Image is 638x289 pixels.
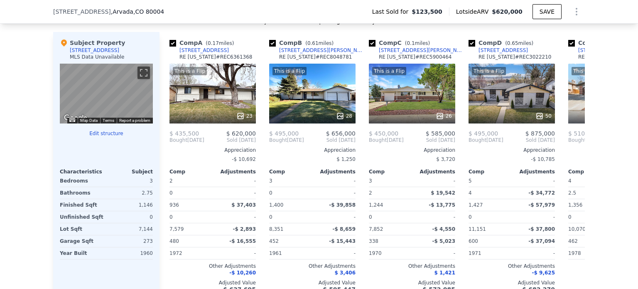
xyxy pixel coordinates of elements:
[532,4,562,19] button: SAVE
[214,211,256,223] div: -
[412,168,455,175] div: Adjustments
[578,47,628,54] div: [STREET_ADDRESS]
[169,247,211,259] div: 1972
[369,137,387,143] span: Bought
[70,54,125,60] div: MLS Data Unavailable
[469,137,503,143] div: [DATE]
[169,214,173,220] span: 0
[60,235,105,247] div: Garage Sqft
[478,54,552,60] div: RE [US_STATE] # REC3022210
[60,39,125,47] div: Subject Property
[469,178,472,184] span: 5
[469,39,537,47] div: Comp D
[202,40,237,46] span: ( miles)
[314,187,356,199] div: -
[336,112,352,120] div: 28
[269,130,299,137] span: $ 495,000
[269,214,272,220] span: 0
[302,40,337,46] span: ( miles)
[568,137,603,143] div: [DATE]
[169,263,256,269] div: Other Adjustments
[269,39,337,47] div: Comp B
[434,270,455,276] span: $ 1,421
[502,40,537,46] span: ( miles)
[169,130,199,137] span: $ 435,500
[503,137,555,143] span: Sold [DATE]
[469,202,483,208] span: 1,427
[535,112,552,120] div: 50
[137,67,150,79] button: Toggle fullscreen view
[414,175,455,187] div: -
[568,226,586,232] span: 10,070
[512,168,555,175] div: Adjustments
[62,113,89,124] a: Open this area in Google Maps (opens a new window)
[568,202,582,208] span: 1,356
[53,7,111,16] span: [STREET_ADDRESS]
[532,270,555,276] span: -$ 9,625
[108,235,153,247] div: 273
[226,130,256,137] span: $ 620,000
[269,202,283,208] span: 1,400
[369,263,455,269] div: Other Adjustments
[229,270,256,276] span: -$ 10,260
[568,187,610,199] div: 2.5
[208,40,219,46] span: 0.17
[60,64,153,124] div: Street View
[307,40,319,46] span: 0.61
[106,168,153,175] div: Subject
[272,67,307,75] div: This is a Flip
[469,130,498,137] span: $ 495,000
[279,54,352,60] div: RE [US_STATE] # REC8048781
[60,168,106,175] div: Characteristics
[426,130,455,137] span: $ 585,000
[314,211,356,223] div: -
[329,202,356,208] span: -$ 39,858
[269,137,287,143] span: Bought
[478,47,528,54] div: [STREET_ADDRESS]
[407,40,415,46] span: 0.1
[402,40,433,46] span: ( miles)
[269,226,283,232] span: 8,351
[469,168,512,175] div: Comp
[60,211,105,223] div: Unfinished Sqft
[528,190,555,196] span: -$ 34,772
[369,39,433,47] div: Comp C
[312,168,356,175] div: Adjustments
[369,202,383,208] span: 1,244
[379,54,452,60] div: RE [US_STATE] # REC5900464
[369,130,398,137] span: $ 450,000
[531,156,555,162] span: -$ 10,785
[214,175,256,187] div: -
[119,118,150,123] a: Report a problem
[213,168,256,175] div: Adjustments
[369,214,372,220] span: 0
[456,7,492,16] span: Lotside ARV
[108,199,153,211] div: 1,146
[414,211,455,223] div: -
[60,247,105,259] div: Year Built
[204,137,256,143] span: Sold [DATE]
[469,238,478,244] span: 600
[269,168,312,175] div: Comp
[80,118,98,124] button: Map Data
[568,137,586,143] span: Bought
[335,270,356,276] span: $ 3,406
[179,54,253,60] div: RE [US_STATE] # REC6361368
[214,187,256,199] div: -
[269,137,304,143] div: [DATE]
[60,187,105,199] div: Bathrooms
[568,214,572,220] span: 0
[513,211,555,223] div: -
[568,3,585,20] button: Show Options
[469,147,555,153] div: Appreciation
[169,39,237,47] div: Comp A
[62,113,89,124] img: Google
[412,7,442,16] span: $123,500
[469,263,555,269] div: Other Adjustments
[507,40,518,46] span: 0.65
[60,64,153,124] div: Map
[472,67,506,75] div: This is a Flip
[169,147,256,153] div: Appreciation
[169,137,187,143] span: Bought
[568,47,628,54] a: [STREET_ADDRESS]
